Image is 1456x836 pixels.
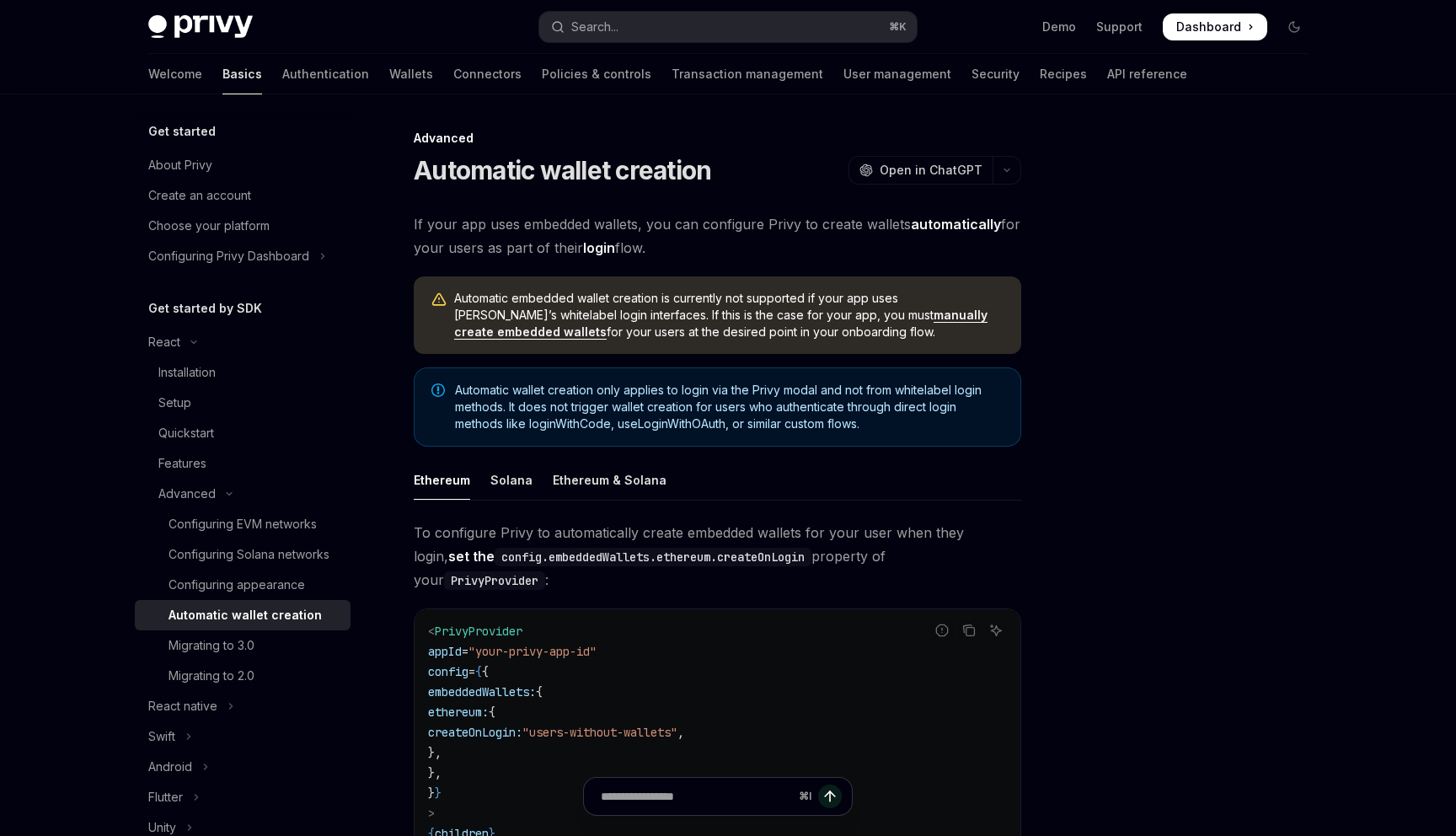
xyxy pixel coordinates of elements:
div: React native [148,696,217,716]
a: Automatic wallet creation [135,600,351,630]
svg: Note [431,383,445,397]
button: Toggle Flutter section [135,782,351,812]
span: { [482,664,489,679]
code: PrivyProvider [444,571,545,590]
span: ⌘ K [889,20,907,34]
div: Ethereum [414,460,470,500]
button: Toggle dark mode [1281,13,1308,40]
strong: set the [448,548,811,565]
a: Create an account [135,180,351,211]
span: If your app uses embedded wallets, you can configure Privy to create wallets for your users as pa... [414,212,1021,260]
button: Toggle React native section [135,691,351,721]
a: Policies & controls [542,54,651,94]
div: Setup [158,393,191,413]
strong: automatically [911,216,1001,233]
a: Features [135,448,351,479]
a: Basics [222,54,262,94]
a: Dashboard [1163,13,1267,40]
button: Open search [539,12,917,42]
div: Choose your platform [148,216,270,236]
a: Choose your platform [135,211,351,241]
span: "your-privy-app-id" [468,644,597,659]
a: Support [1096,19,1143,35]
span: }, [428,765,442,780]
button: Toggle Android section [135,752,351,782]
span: Automatic wallet creation only applies to login via the Privy modal and not from whitelabel login... [455,382,1004,432]
div: Configuring Privy Dashboard [148,246,309,266]
h1: Automatic wallet creation [414,155,711,185]
div: Advanced [158,484,216,504]
span: embeddedWallets: [428,684,536,699]
div: Android [148,757,192,777]
a: User management [843,54,951,94]
button: Send message [818,785,842,808]
a: Security [972,54,1020,94]
a: Configuring appearance [135,570,351,600]
span: config [428,664,468,679]
span: { [536,684,543,699]
span: { [475,664,482,679]
div: Create an account [148,185,251,206]
div: Installation [158,362,216,383]
div: Migrating to 2.0 [169,666,254,686]
a: Welcome [148,54,202,94]
button: Ask AI [985,619,1007,641]
h5: Get started [148,121,216,142]
div: Solana [490,460,533,500]
span: { [489,705,495,720]
img: dark logo [148,15,253,39]
h5: Get started by SDK [148,298,262,319]
span: = [468,664,475,679]
button: Toggle Configuring Privy Dashboard section [135,241,351,271]
button: Report incorrect code [931,619,953,641]
code: config.embeddedWallets.ethereum.createOnLogin [495,548,811,566]
input: Ask a question... [601,778,792,815]
div: About Privy [148,155,212,175]
span: , [677,725,684,740]
span: To configure Privy to automatically create embedded wallets for your user when they login, proper... [414,521,1021,592]
a: Recipes [1040,54,1087,94]
button: Open in ChatGPT [848,156,993,185]
a: Configuring EVM networks [135,509,351,539]
a: Wallets [389,54,433,94]
div: Flutter [148,787,183,807]
span: < [428,624,435,639]
a: Installation [135,357,351,388]
span: createOnLogin: [428,725,522,740]
div: Advanced [414,130,1021,147]
a: Quickstart [135,418,351,448]
button: Toggle Swift section [135,721,351,752]
span: Open in ChatGPT [880,162,982,179]
div: Ethereum & Solana [553,460,666,500]
div: Swift [148,726,175,747]
a: About Privy [135,150,351,180]
a: Configuring Solana networks [135,539,351,570]
div: Automatic wallet creation [169,605,322,625]
span: "users-without-wallets" [522,725,677,740]
span: Dashboard [1176,19,1241,35]
a: API reference [1107,54,1187,94]
span: }, [428,745,442,760]
div: Migrating to 3.0 [169,635,254,656]
span: = [462,644,468,659]
a: Connectors [453,54,522,94]
a: Demo [1042,19,1076,35]
div: Configuring EVM networks [169,514,317,534]
span: Automatic embedded wallet creation is currently not supported if your app uses [PERSON_NAME]’s wh... [454,290,1004,340]
button: Toggle React section [135,327,351,357]
span: appId [428,644,462,659]
div: Search... [571,17,618,37]
div: React [148,332,180,352]
div: Configuring appearance [169,575,305,595]
a: Authentication [282,54,369,94]
div: Configuring Solana networks [169,544,329,565]
span: PrivyProvider [435,624,522,639]
a: Transaction management [672,54,823,94]
a: Migrating to 2.0 [135,661,351,691]
button: Copy the contents from the code block [958,619,980,641]
div: Quickstart [158,423,214,443]
span: ethereum: [428,705,489,720]
a: Migrating to 3.0 [135,630,351,661]
a: Setup [135,388,351,418]
strong: login [583,239,615,256]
